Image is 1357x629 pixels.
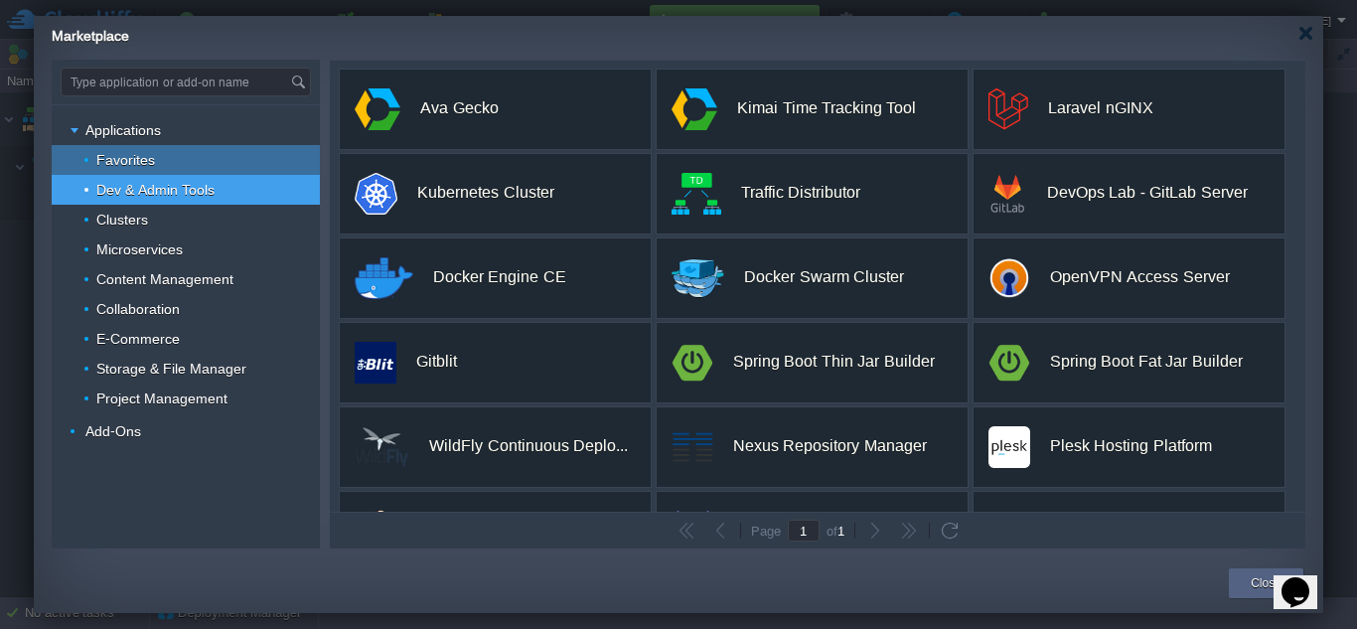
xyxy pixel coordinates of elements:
div: Eclipse Mosquitto [734,510,859,551]
img: docker-swarm-logo-89x70.png [672,257,724,299]
img: logo.png [988,257,1030,299]
span: Marketplace [52,28,129,44]
img: logomark.min.svg [988,88,1028,130]
a: Content Management [94,270,236,288]
div: Traffic Distributor [741,172,860,214]
img: public.php [355,342,396,384]
img: Nexus.png [672,426,713,468]
img: public.php [672,173,721,215]
div: WildFly Continuous Deployment [429,425,628,467]
img: mosquitto-logo.png [672,511,714,552]
img: spring-boot-logo.png [988,342,1030,384]
img: gitlab-logo.png [988,173,1027,215]
iframe: chat widget [1274,550,1337,609]
a: Favorites [94,151,158,169]
div: Page [744,524,788,538]
a: Project Management [94,390,230,407]
a: Add-Ons [83,422,144,440]
div: Gitblit [416,341,457,383]
div: Spring Boot Fat Jar Builder [1050,341,1243,383]
div: Spring Boot Thin Jar Builder [733,341,935,383]
a: Applications [83,121,164,139]
div: Kimai Time Tracking Tool [737,87,916,129]
div: Plesk Hosting Platform [1050,425,1212,467]
div: DevOps Lab - GitLab Server [1047,172,1248,214]
div: Ava Gecko [420,87,498,129]
div: Node-RED Dev [1050,510,1162,551]
div: OpenVPN Access Server [1050,256,1230,298]
div: of [820,523,851,539]
img: plesk.png [988,426,1030,468]
span: 1 [837,524,844,539]
img: jenkins-jelastic.png [355,510,403,551]
img: app.svg [672,88,717,130]
img: wildfly-logo-70px.png [355,426,409,468]
div: Kubernetes Cluster [417,172,553,214]
a: Microservices [94,240,186,258]
img: node-red-logo.png [988,511,1030,552]
a: E-Commerce [94,330,183,348]
a: Collaboration [94,300,183,318]
img: k8s-logo.png [355,173,397,215]
div: Nexus Repository Manager [733,425,927,467]
button: Close [1251,573,1282,593]
img: spring-boot-logo.png [672,342,713,384]
a: Clusters [94,211,151,229]
div: Docker Swarm Cluster [744,256,904,298]
div: Laravel nGINX [1048,87,1152,129]
img: docker-engine-logo-2.png [355,257,413,299]
a: Dev & Admin Tools [94,181,218,199]
img: app.svg [355,88,400,130]
a: Storage & File Manager [94,360,249,378]
div: Docker Engine CE [433,256,566,298]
